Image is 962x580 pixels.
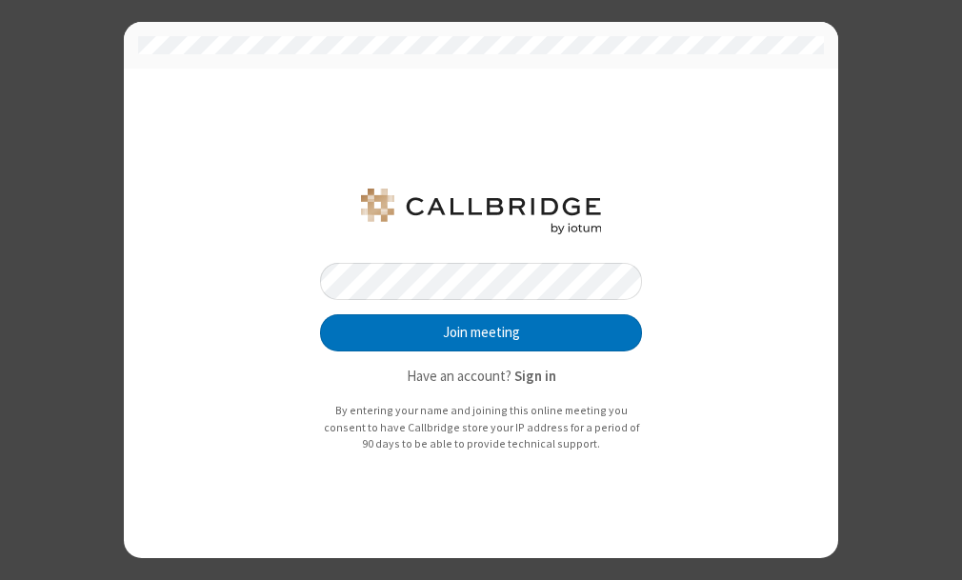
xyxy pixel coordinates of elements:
p: By entering your name and joining this online meeting you consent to have Callbridge store your I... [320,402,642,452]
img: iotum [357,189,605,234]
p: Have an account? [320,366,642,388]
button: Sign in [514,366,556,388]
strong: Sign in [514,367,556,385]
button: Join meeting [320,314,642,352]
